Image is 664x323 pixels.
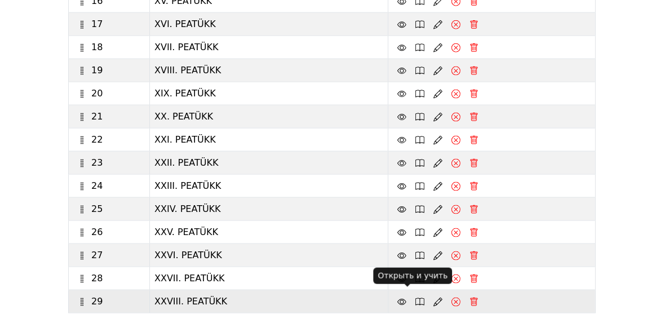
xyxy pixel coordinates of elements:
[150,59,388,82] td: XVIII. PEATÜKK
[69,129,596,152] tr: 22XXI. PEATÜKK
[73,179,145,193] div: 24
[150,36,388,59] td: XVII. PEATÜKK
[150,244,388,267] td: XXVI. PEATÜKK
[73,272,145,285] div: 28
[69,244,596,267] tr: 27XXVI. PEATÜKK
[150,129,388,152] td: XXI. PEATÜKK
[150,82,388,105] td: XIX. PEATÜKK
[73,41,145,54] div: 18
[150,175,388,198] td: XXIII. PEATÜKK
[69,290,596,313] tr: 29XXVIII. PEATÜKK
[373,268,452,284] div: Открыть и учить
[150,290,388,313] td: XXVIII. PEATÜKK
[150,221,388,244] td: XXV. PEATÜKK
[69,267,596,290] tr: 28XXVII. PEATÜKK
[73,64,145,77] div: 19
[69,13,596,36] tr: 17XVI. PEATÜKK
[69,59,596,82] tr: 19XVIII. PEATÜKK
[69,175,596,198] tr: 24XXIII. PEATÜKK
[73,110,145,123] div: 21
[73,17,145,31] div: 17
[69,82,596,105] tr: 20XIX. PEATÜKK
[73,295,145,308] div: 29
[73,133,145,147] div: 22
[69,105,596,129] tr: 21XX. PEATÜKK
[73,202,145,216] div: 25
[69,36,596,59] tr: 18XVII. PEATÜKK
[73,249,145,262] div: 27
[73,225,145,239] div: 26
[150,105,388,129] td: XX. PEATÜKK
[69,198,596,221] tr: 25XXIV. PEATÜKK
[69,152,596,175] tr: 23XXII. PEATÜKK
[73,156,145,170] div: 23
[150,267,388,290] td: XXVII. PEATÜKK
[150,152,388,175] td: XXII. PEATÜKK
[150,198,388,221] td: XXIV. PEATÜKK
[150,13,388,36] td: XVI. PEATÜKK
[69,221,596,244] tr: 26XXV. PEATÜKK
[73,87,145,100] div: 20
